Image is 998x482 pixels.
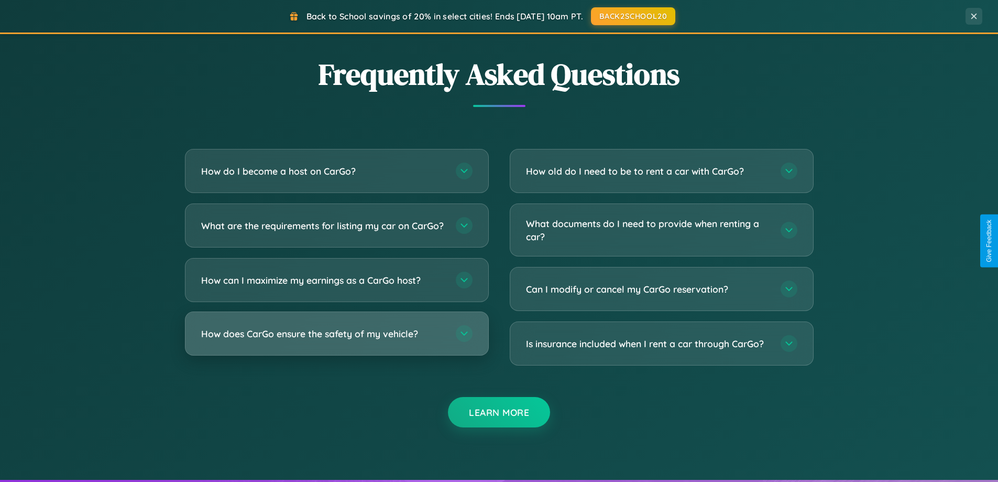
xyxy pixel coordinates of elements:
[526,165,770,178] h3: How old do I need to be to rent a car with CarGo?
[985,220,993,262] div: Give Feedback
[185,54,814,94] h2: Frequently Asked Questions
[591,7,675,25] button: BACK2SCHOOL20
[526,283,770,296] h3: Can I modify or cancel my CarGo reservation?
[201,219,445,232] h3: What are the requirements for listing my car on CarGo?
[526,217,770,243] h3: What documents do I need to provide when renting a car?
[448,397,550,427] button: Learn More
[201,165,445,178] h3: How do I become a host on CarGo?
[201,274,445,287] h3: How can I maximize my earnings as a CarGo host?
[526,337,770,350] h3: Is insurance included when I rent a car through CarGo?
[306,11,583,22] span: Back to School savings of 20% in select cities! Ends [DATE] 10am PT.
[201,327,445,340] h3: How does CarGo ensure the safety of my vehicle?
